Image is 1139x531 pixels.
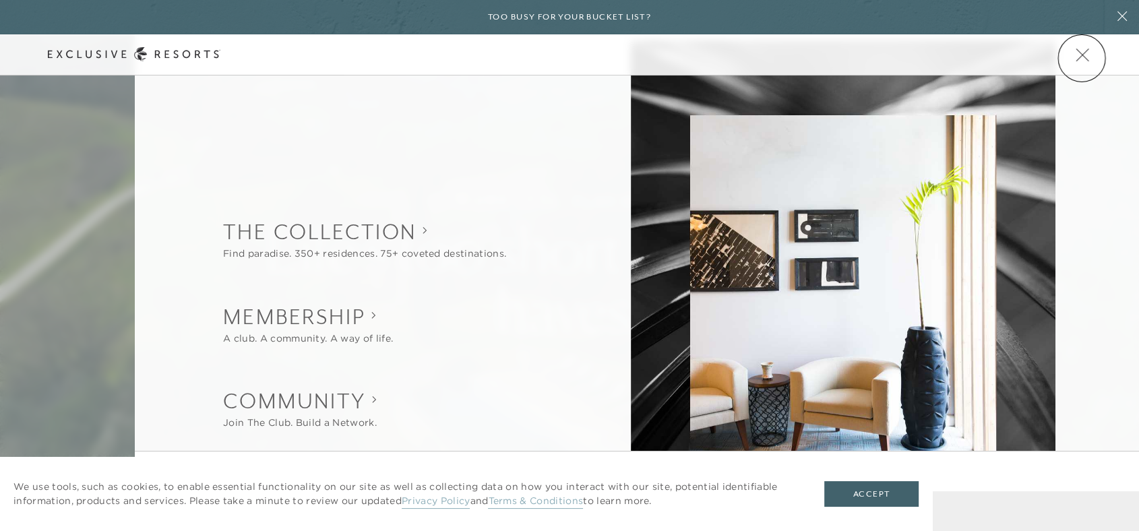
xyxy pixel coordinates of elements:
[13,480,797,508] p: We use tools, such as cookies, to enable essential functionality on our site as well as collectin...
[488,495,583,509] a: Terms & Conditions
[223,386,377,430] button: Show Community sub-navigation
[223,302,393,332] h2: Membership
[223,416,377,430] div: Join The Club. Build a Network.
[223,386,377,416] h2: Community
[223,247,506,261] div: Find paradise. 350+ residences. 75+ coveted destinations.
[223,302,393,346] button: Show Membership sub-navigation
[223,332,393,346] div: A club. A community. A way of life.
[223,217,506,261] button: Show The Collection sub-navigation
[824,481,919,507] button: Accept
[1074,50,1091,59] button: Open navigation
[402,495,470,509] a: Privacy Policy
[223,217,506,247] h2: The Collection
[488,11,651,24] h6: Too busy for your bucket list?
